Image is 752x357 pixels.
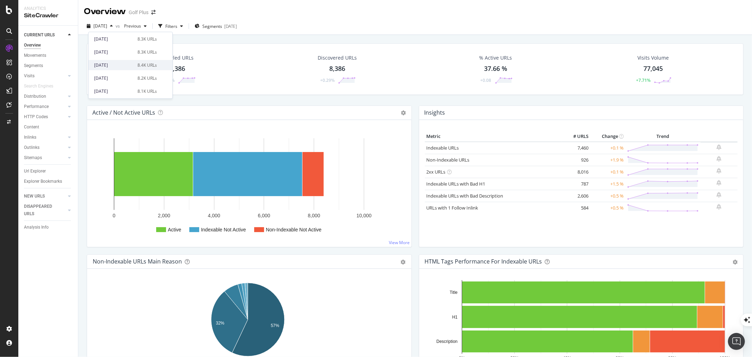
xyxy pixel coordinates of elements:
div: Golf Plus [129,9,148,16]
div: Inlinks [24,134,36,141]
div: Movements [24,52,46,59]
a: Outlinks [24,144,66,151]
a: Analysis Info [24,224,73,231]
div: Analysis Info [24,224,49,231]
div: [DATE] [94,62,133,68]
td: +1.9 % [590,154,625,166]
div: Filters [165,23,177,29]
div: Distribution [24,93,46,100]
div: Non-Indexable URLs Main Reason [93,258,182,265]
div: 8.4K URLs [137,62,157,68]
text: 10,000 [356,213,372,218]
a: Sitemaps [24,154,66,162]
div: gear [401,260,406,265]
text: 2,000 [158,213,170,218]
td: +0.1 % [590,142,625,154]
div: Analytics [24,6,72,12]
div: Overview [84,6,126,18]
div: Discovered URLs [318,54,357,61]
td: 2,606 [562,190,590,202]
a: NEW URLS [24,193,66,200]
div: 77,045 [643,64,663,73]
div: Visits [24,72,35,80]
span: Segments [202,23,222,29]
div: NEW URLS [24,193,45,200]
text: Non-Indexable Not Active [266,227,322,232]
div: [DATE] [224,23,237,29]
a: Indexable URLs with Bad H1 [427,181,485,187]
td: +0.5 % [590,202,625,214]
svg: A chart. [93,131,405,241]
div: [DATE] [94,88,133,95]
button: [DATE] [84,20,116,32]
button: Segments[DATE] [192,20,240,32]
i: Options [401,110,406,115]
div: 8,386 [169,64,185,73]
div: 8.3K URLs [137,49,157,55]
button: Previous [121,20,149,32]
div: Crawled URLs [161,54,194,61]
td: 7,460 [562,142,590,154]
div: [DATE] [94,75,133,81]
text: 6,000 [258,213,270,218]
a: 2xx URLs [427,169,446,175]
div: HTML Tags Performance for Indexable URLs [425,258,542,265]
div: gear [733,260,738,265]
div: +0.29% [320,77,335,83]
a: Visits [24,72,66,80]
div: +0.08 [481,77,491,83]
a: Explorer Bookmarks [24,178,73,185]
div: Sitemaps [24,154,42,162]
a: View More [389,240,410,246]
a: Inlinks [24,134,66,141]
div: Visits Volume [637,54,669,61]
a: Content [24,123,73,131]
td: +0.1 % [590,166,625,178]
span: Previous [121,23,141,29]
div: Performance [24,103,49,110]
div: 37.66 % [484,64,507,73]
td: 8,016 [562,166,590,178]
th: # URLS [562,131,590,142]
text: 0 [113,213,116,218]
div: Url Explorer [24,168,46,175]
a: DISAPPEARED URLS [24,203,66,218]
div: Outlinks [24,144,39,151]
a: CURRENT URLS [24,31,66,39]
span: vs [116,23,121,29]
text: Active [168,227,181,232]
text: Title [450,290,458,295]
td: 926 [562,154,590,166]
a: Url Explorer [24,168,73,175]
h4: Insights [424,108,445,117]
div: [DATE] [94,36,133,42]
th: Change [590,131,625,142]
text: Indexable Not Active [201,227,246,232]
div: bell-plus [717,192,722,198]
div: Search Engines [24,83,53,90]
div: HTTP Codes [24,113,48,121]
a: Indexable URLs with Bad Description [427,193,503,199]
a: Overview [24,42,73,49]
div: DISAPPEARED URLS [24,203,60,218]
a: Indexable URLs [427,145,459,151]
div: 8.2K URLs [137,75,157,81]
th: Trend [625,131,701,142]
div: bell-plus [717,168,722,174]
h4: Active / Not Active URLs [92,108,155,117]
div: bell-plus [717,180,722,186]
span: 2025 Sep. 5th [93,23,107,29]
text: 8,000 [308,213,320,218]
td: 584 [562,202,590,214]
div: CURRENT URLS [24,31,55,39]
th: Metric [425,131,562,142]
td: +0.5 % [590,190,625,202]
a: Non-Indexable URLs [427,157,470,163]
a: Segments [24,62,73,69]
div: bell-plus [717,144,722,150]
td: +1.5 % [590,178,625,190]
div: 8.1K URLs [137,88,157,95]
text: 4,000 [208,213,220,218]
div: Segments [24,62,43,69]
